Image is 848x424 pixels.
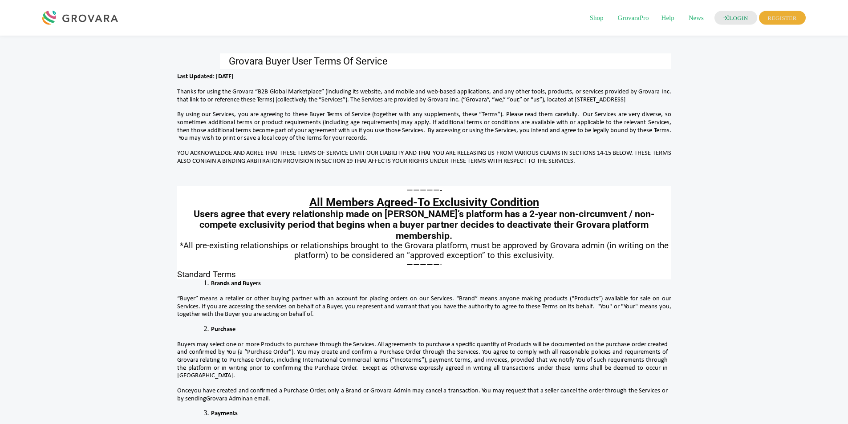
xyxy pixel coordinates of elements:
span: REGISTER [759,11,806,25]
span: Payments [211,410,238,417]
span: an email. [246,396,270,402]
span: Once [177,388,191,394]
span: Users agree that every relationship made on [PERSON_NAME]’s platform has a 2-year non-circumvent ... [194,208,654,241]
span: Shop [584,11,610,26]
span: GrovaraPro [612,11,655,26]
span: ou have created and confirmed a Purchase Order, only a Brand or Grovara Admin may cancel a transa... [177,388,668,402]
a: News [682,14,710,22]
span: Brands and Buyers [211,280,261,287]
span: Last Updated: [DATE] [177,73,234,80]
span: News [682,11,710,26]
span: —————- [406,260,442,270]
span: By using our Services, you are agreeing to these Buyer Terms of Service (together with any supple... [177,111,671,141]
a: Shop [584,14,610,22]
span: Standard Terms [177,270,236,279]
span: “Buyer” means a retailer or other buying partner with an account for placing orders on our Servic... [177,295,671,318]
span: Help [655,11,681,26]
span: —————- [406,186,442,195]
span: Purchase [211,326,235,333]
span: All Members Agreed-To Exclusivity Condition [309,196,539,209]
span: y [191,388,194,394]
a: GrovaraPro [612,14,655,22]
span: Grovara Buyer User Terms Of Service [229,56,388,67]
span: Buyers may select one or more Products to purchase through the Services. All agreements to purcha... [177,341,668,380]
span: Thanks for using the Grovara “B2B Global Marketplace” (including its website, and mobile and web-... [177,89,671,103]
span: Grovara Admin [206,396,246,402]
a: Help [655,14,681,22]
span: *All pre-existing relationships or relationships brought to the Grovara platform, must be approve... [180,241,669,260]
span: YOU ACKNOWLEDGE AND AGREE THAT THESE TERMS OF SERVICE LIMIT OUR LIABILITY AND THAT YOU ARE RELEAS... [177,150,671,165]
a: LOGIN [714,11,757,25]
